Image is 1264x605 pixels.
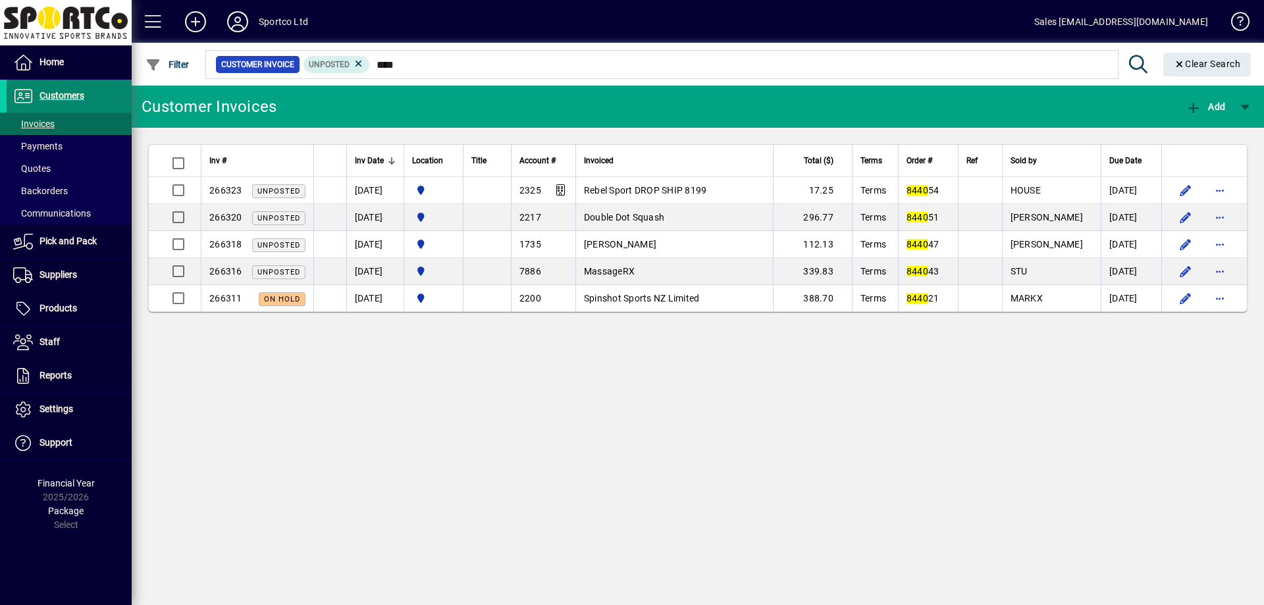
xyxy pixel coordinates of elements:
button: More options [1209,180,1230,201]
div: Invoiced [584,153,765,168]
em: 8440 [907,266,928,276]
em: 8440 [907,185,928,196]
span: 266318 [209,239,242,250]
div: Sold by [1011,153,1093,168]
td: 17.25 [773,177,852,204]
span: Home [39,57,64,67]
a: Suppliers [7,259,132,292]
span: Unposted [257,214,300,223]
button: Edit [1175,261,1196,282]
span: Sportco Ltd Warehouse [412,291,455,305]
span: 2200 [519,293,541,303]
span: 2325 [519,185,541,196]
span: Quotes [13,163,51,174]
a: Settings [7,393,132,426]
div: Inv # [209,153,305,168]
span: Staff [39,336,60,347]
span: 266320 [209,212,242,223]
td: [DATE] [346,231,404,258]
td: 388.70 [773,285,852,311]
span: Payments [13,141,63,151]
span: Inv # [209,153,226,168]
span: 43 [907,266,939,276]
span: Terms [860,266,886,276]
span: Total ($) [804,153,833,168]
div: Account # [519,153,567,168]
span: 266323 [209,185,242,196]
span: HOUSE [1011,185,1041,196]
span: Spinshot Sports NZ Limited [584,293,700,303]
button: Add [174,10,217,34]
td: 339.83 [773,258,852,285]
div: Total ($) [781,153,845,168]
td: 112.13 [773,231,852,258]
span: MassageRX [584,266,635,276]
span: MARKX [1011,293,1043,303]
span: Settings [39,404,73,414]
span: Account # [519,153,556,168]
span: Invoices [13,118,55,129]
span: [PERSON_NAME] [584,239,656,250]
a: Products [7,292,132,325]
span: Reports [39,370,72,381]
span: 266311 [209,293,242,303]
button: Filter [142,53,193,76]
a: Staff [7,326,132,359]
a: Payments [7,135,132,157]
button: Clear [1163,53,1251,76]
span: 21 [907,293,939,303]
span: Terms [860,239,886,250]
span: [PERSON_NAME] [1011,212,1083,223]
span: Inv Date [355,153,384,168]
span: Sportco Ltd Warehouse [412,237,455,251]
a: Backorders [7,180,132,202]
span: Terms [860,293,886,303]
div: Customer Invoices [142,96,276,117]
span: Suppliers [39,269,77,280]
span: Title [471,153,487,168]
td: [DATE] [346,258,404,285]
a: Quotes [7,157,132,180]
mat-chip: Customer Invoice Status: Unposted [303,56,370,73]
span: Double Dot Squash [584,212,664,223]
span: Terms [860,212,886,223]
button: More options [1209,261,1230,282]
div: Order # [907,153,950,168]
span: Sportco Ltd Warehouse [412,210,455,224]
span: Financial Year [38,478,95,488]
span: Add [1186,101,1225,112]
button: Edit [1175,180,1196,201]
span: Customer Invoice [221,58,294,71]
a: Invoices [7,113,132,135]
span: Customers [39,90,84,101]
div: Title [471,153,503,168]
span: 47 [907,239,939,250]
button: Edit [1175,207,1196,228]
em: 8440 [907,239,928,250]
div: Sales [EMAIL_ADDRESS][DOMAIN_NAME] [1034,11,1208,32]
td: [DATE] [346,204,404,231]
a: Reports [7,359,132,392]
button: More options [1209,234,1230,255]
td: [DATE] [1101,177,1161,204]
span: Terms [860,185,886,196]
td: [DATE] [1101,204,1161,231]
span: Communications [13,208,91,219]
span: Order # [907,153,932,168]
span: STU [1011,266,1028,276]
div: Due Date [1109,153,1153,168]
span: Sportco Ltd Warehouse [412,183,455,197]
div: Sportco Ltd [259,11,308,32]
button: More options [1209,207,1230,228]
span: Support [39,437,72,448]
td: 296.77 [773,204,852,231]
span: 51 [907,212,939,223]
a: Support [7,427,132,460]
button: Add [1182,95,1228,118]
span: Terms [860,153,882,168]
td: [DATE] [1101,258,1161,285]
button: Edit [1175,288,1196,309]
div: Ref [966,153,994,168]
span: Products [39,303,77,313]
a: Home [7,46,132,79]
